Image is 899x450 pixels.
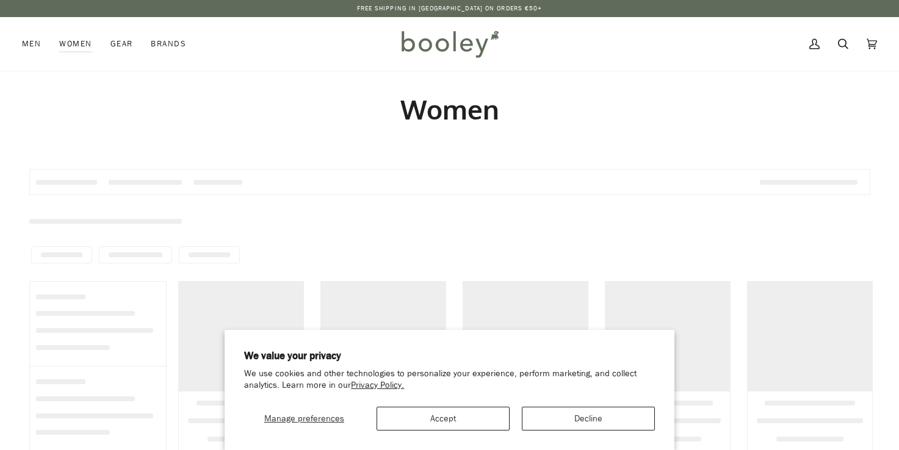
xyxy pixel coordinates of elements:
[244,368,655,391] p: We use cookies and other technologies to personalize your experience, perform marketing, and coll...
[22,38,41,50] span: Men
[377,407,510,430] button: Accept
[522,407,655,430] button: Decline
[151,38,186,50] span: Brands
[244,407,364,430] button: Manage preferences
[142,17,195,71] a: Brands
[22,17,50,71] a: Men
[110,38,133,50] span: Gear
[351,379,404,391] a: Privacy Policy.
[264,413,344,424] span: Manage preferences
[50,17,101,71] a: Women
[101,17,142,71] a: Gear
[357,4,543,13] p: Free Shipping in [GEOGRAPHIC_DATA] on Orders €50+
[244,349,655,363] h2: We value your privacy
[59,38,92,50] span: Women
[29,93,870,126] h1: Women
[396,26,503,62] img: Booley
